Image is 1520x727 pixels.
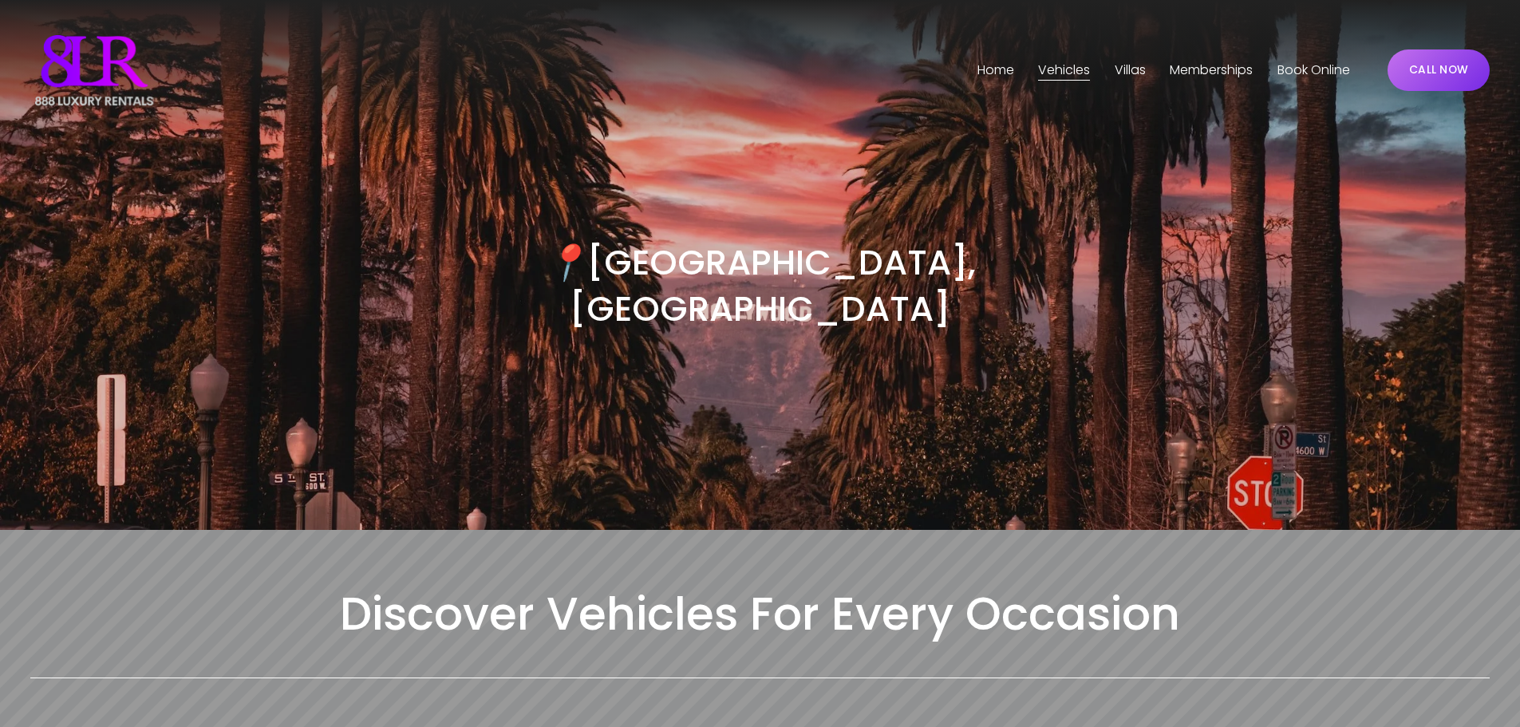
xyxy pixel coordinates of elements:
a: CALL NOW [1388,49,1490,91]
span: Villas [1115,59,1146,82]
h3: [GEOGRAPHIC_DATA], [GEOGRAPHIC_DATA] [395,239,1124,332]
img: Luxury Car &amp; Home Rentals For Every Occasion [30,30,158,110]
a: folder dropdown [1115,57,1146,83]
a: Memberships [1170,57,1253,83]
a: folder dropdown [1038,57,1090,83]
span: Vehicles [1038,59,1090,82]
a: Book Online [1277,57,1350,83]
a: Home [977,57,1014,83]
h2: Discover Vehicles For Every Occasion [30,584,1490,643]
em: 📍 [544,238,587,286]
